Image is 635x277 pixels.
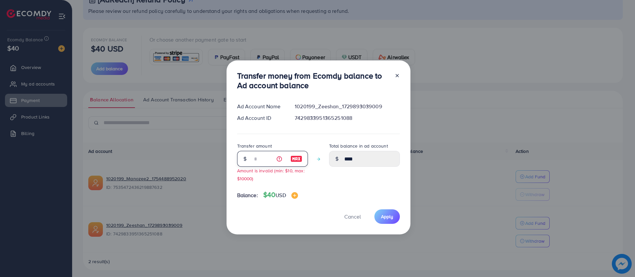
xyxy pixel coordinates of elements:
[263,191,298,199] h4: $40
[237,71,389,90] h3: Transfer money from Ecomdy balance to Ad account balance
[289,114,405,122] div: 7429833951365251088
[344,213,361,220] span: Cancel
[289,103,405,110] div: 1020199_Zeeshan_1729893039009
[237,191,258,199] span: Balance:
[232,114,290,122] div: Ad Account ID
[275,191,286,199] span: USD
[290,155,302,163] img: image
[374,209,400,224] button: Apply
[291,192,298,199] img: image
[336,209,369,224] button: Cancel
[232,103,290,110] div: Ad Account Name
[329,143,388,149] label: Total balance in ad account
[237,143,272,149] label: Transfer amount
[381,213,393,220] span: Apply
[237,167,305,181] small: Amount is invalid (min: $10, max: $10000)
